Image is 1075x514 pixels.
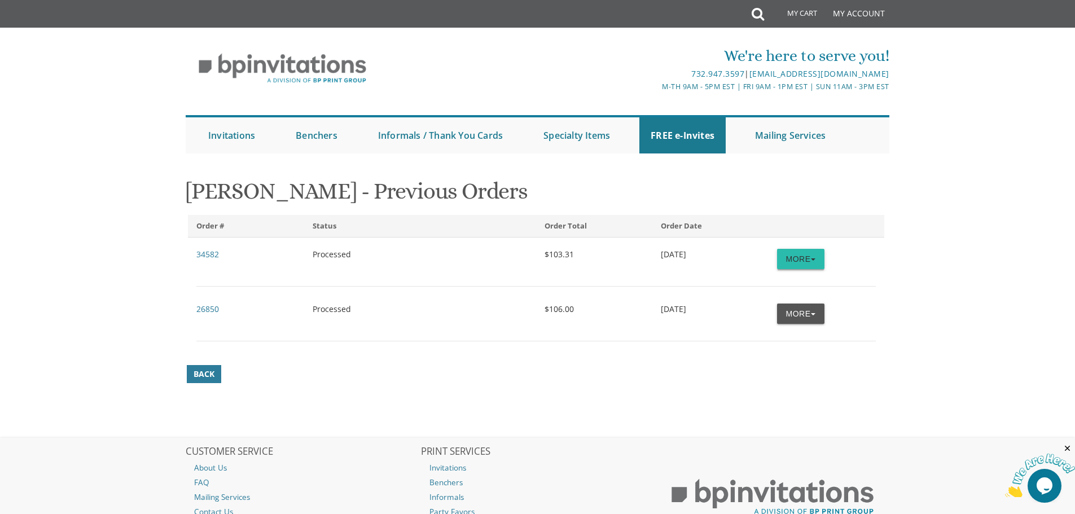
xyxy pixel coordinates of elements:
[421,81,889,93] div: M-Th 9am - 5pm EST | Fri 9am - 1pm EST | Sun 11am - 3pm EST
[421,446,655,458] h2: PRINT SERVICES
[187,365,221,383] a: Back
[652,304,769,315] div: [DATE]
[652,249,769,260] div: [DATE]
[691,68,744,79] a: 732.947.3597
[304,221,420,231] div: Status
[197,117,266,153] a: Invitations
[652,221,769,231] div: Order Date
[1005,443,1075,497] iframe: chat widget
[188,221,304,231] div: Order #
[186,45,379,92] img: BP Invitation Loft
[749,68,889,79] a: [EMAIL_ADDRESS][DOMAIN_NAME]
[186,460,419,475] a: About Us
[186,475,419,490] a: FAQ
[763,1,825,29] a: My Cart
[304,249,420,260] div: Processed
[536,304,652,315] div: $106.00
[194,368,214,380] span: Back
[744,117,837,153] a: Mailing Services
[186,446,419,458] h2: CUSTOMER SERVICE
[186,490,419,504] a: Mailing Services
[421,460,655,475] a: Invitations
[536,249,652,260] div: $103.31
[421,490,655,504] a: Informals
[186,179,889,212] h1: [PERSON_NAME] - Previous Orders
[304,304,420,315] div: Processed
[421,475,655,490] a: Benchers
[196,304,219,314] a: 26850
[421,67,889,81] div: |
[421,45,889,67] div: We're here to serve you!
[367,117,514,153] a: Informals / Thank You Cards
[284,117,349,153] a: Benchers
[532,117,621,153] a: Specialty Items
[639,117,726,153] a: FREE e-Invites
[536,221,652,231] div: Order Total
[777,249,824,269] button: More
[777,304,824,324] button: More
[196,249,219,260] a: 34582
